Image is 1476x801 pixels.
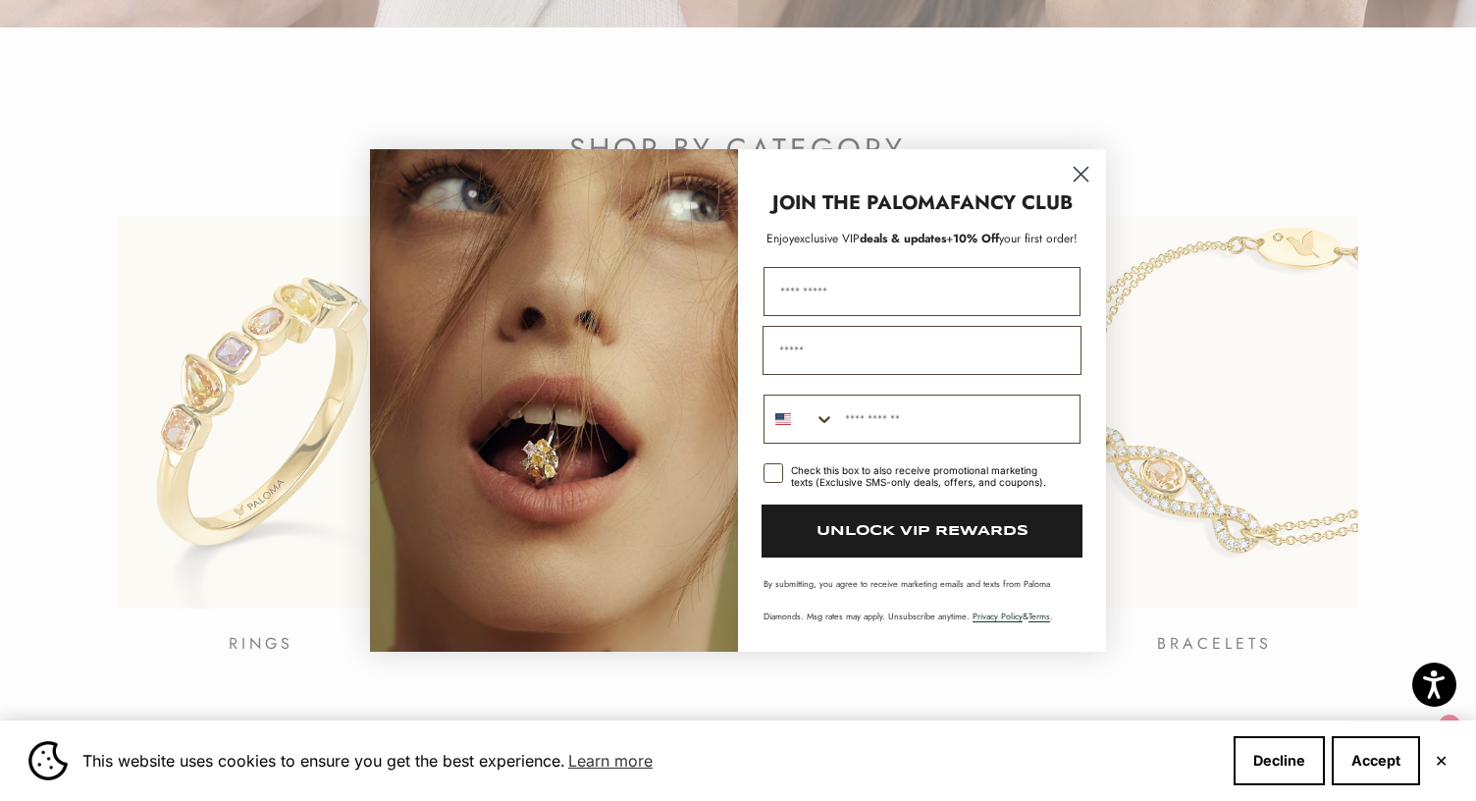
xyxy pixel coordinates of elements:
[764,267,1081,316] input: First Name
[1435,755,1448,767] button: Close
[946,230,1078,247] span: + your first order!
[775,411,791,427] img: United States
[82,746,1218,775] span: This website uses cookies to ensure you get the best experience.
[565,746,656,775] a: Learn more
[1234,736,1325,785] button: Decline
[762,505,1082,558] button: UNLOCK VIP REWARDS
[835,396,1080,443] input: Phone Number
[370,149,738,652] img: Loading...
[1028,610,1050,622] a: Terms
[1332,736,1420,785] button: Accept
[772,188,950,217] strong: JOIN THE PALOMA
[766,230,794,247] span: Enjoy
[763,326,1081,375] input: Email
[764,577,1081,622] p: By submitting, you agree to receive marketing emails and texts from Paloma Diamonds. Msg rates ma...
[794,230,860,247] span: exclusive VIP
[973,610,1023,622] a: Privacy Policy
[794,230,946,247] span: deals & updates
[28,741,68,780] img: Cookie banner
[791,464,1057,488] div: Check this box to also receive promotional marketing texts (Exclusive SMS-only deals, offers, and...
[950,188,1073,217] strong: FANCY CLUB
[953,230,999,247] span: 10% Off
[1064,157,1098,191] button: Close dialog
[973,610,1053,622] span: & .
[764,396,835,443] button: Search Countries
